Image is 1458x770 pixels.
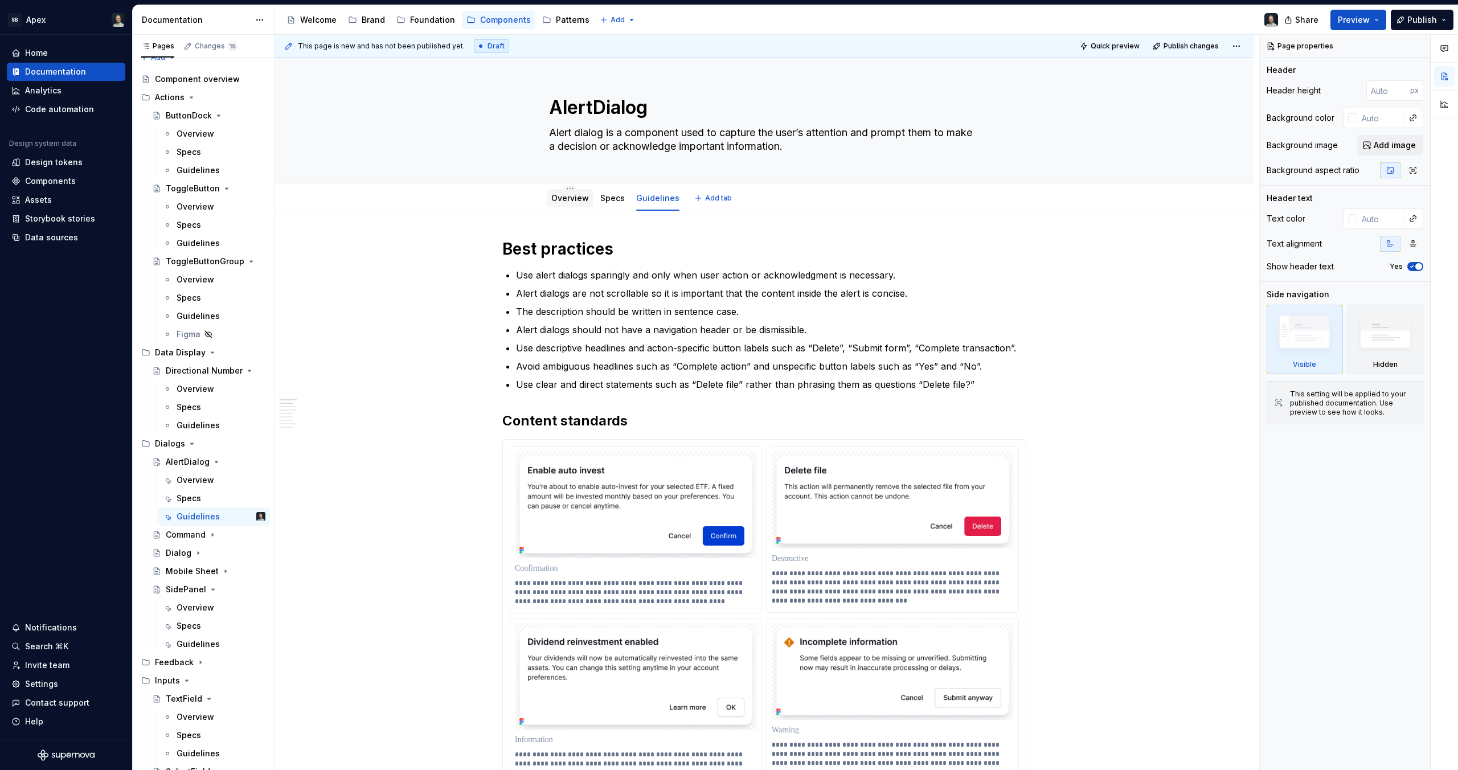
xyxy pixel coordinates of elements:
div: Actions [155,92,185,103]
div: Guidelines [177,310,220,322]
a: Guidelines [158,416,270,435]
a: SidePanel [148,580,270,599]
div: Design tokens [25,157,83,168]
div: Command [166,529,206,540]
a: Specs [158,289,270,307]
a: Documentation [7,63,125,81]
input: Auto [1357,208,1403,229]
a: Overview [158,599,270,617]
div: Data Display [137,343,270,362]
div: Pages [141,42,174,51]
span: Add tab [705,194,732,203]
textarea: AlertDialog [547,94,977,121]
a: Storybook stories [7,210,125,228]
div: Specs [177,292,201,304]
a: Guidelines [636,193,679,203]
div: Header [1267,64,1296,76]
a: Components [462,11,535,29]
a: Specs [158,143,270,161]
a: Analytics [7,81,125,100]
div: Guidelines [177,511,220,522]
div: Overview [177,602,214,613]
a: Overview [551,193,589,203]
img: Niklas Quitzau [112,13,125,27]
div: Visible [1293,360,1316,369]
div: Guidelines [177,638,220,650]
div: AlertDialog [166,456,210,468]
a: Home [7,44,125,62]
div: Component overview [155,73,240,85]
a: ButtonDock [148,107,270,125]
button: Publish changes [1149,38,1224,54]
a: Invite team [7,656,125,674]
span: Preview [1338,14,1370,26]
button: SBApexNiklas Quitzau [2,7,130,32]
a: Overview [158,125,270,143]
div: TextField [166,693,202,705]
div: Documentation [142,14,249,26]
div: Mobile Sheet [166,566,219,577]
div: Notifications [25,622,77,633]
input: Auto [1366,80,1410,101]
div: Inputs [137,671,270,690]
a: Code automation [7,100,125,118]
div: Actions [137,88,270,107]
div: Hidden [1348,305,1424,374]
div: Visible [1267,305,1343,374]
button: Add [596,12,639,28]
div: Brand [362,14,385,26]
a: GuidelinesNiklas Quitzau [158,507,270,526]
button: Share [1279,10,1326,30]
a: Supernova Logo [38,749,95,761]
div: Foundation [410,14,455,26]
div: Feedback [155,657,194,668]
div: Overview [177,383,214,395]
span: Add [611,15,625,24]
p: Alert dialogs are not scrollable so it is important that the content inside the alert is concise. [516,286,1026,300]
a: ToggleButtonGroup [148,252,270,271]
div: Overview [547,186,593,210]
div: Page tree [282,9,594,31]
div: Hidden [1373,360,1398,369]
div: Guidelines [177,237,220,249]
div: Changes [195,42,237,51]
a: Overview [158,198,270,216]
div: Directional Number [166,365,243,376]
a: Specs [600,193,625,203]
div: Search ⌘K [25,641,68,652]
button: Add tab [691,190,737,206]
div: Home [25,47,48,59]
div: Data sources [25,232,78,243]
div: Settings [25,678,58,690]
p: px [1410,86,1419,95]
p: Alert dialogs should not have a navigation header or be dismissible. [516,323,1026,337]
div: Welcome [300,14,337,26]
a: Specs [158,216,270,234]
div: Data Display [155,347,206,358]
div: Guidelines [632,186,684,210]
a: Brand [343,11,390,29]
a: Component overview [137,70,270,88]
input: Auto [1357,108,1403,128]
a: Patterns [538,11,594,29]
a: Dialog [148,544,270,562]
div: Background image [1267,140,1338,151]
div: Specs [596,186,629,210]
a: Guidelines [158,307,270,325]
div: Design system data [9,139,76,148]
span: Publish changes [1164,42,1219,51]
div: Invite team [25,660,69,671]
a: Specs [158,489,270,507]
div: Header text [1267,192,1313,204]
div: Figma [177,329,200,340]
div: Analytics [25,85,62,96]
span: Draft [488,42,505,51]
img: Niklas Quitzau [1264,13,1278,27]
div: ToggleButton [166,183,220,194]
span: Publish [1407,14,1437,26]
div: Specs [177,146,201,158]
a: Foundation [392,11,460,29]
div: Overview [177,711,214,723]
div: Assets [25,194,52,206]
a: Settings [7,675,125,693]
